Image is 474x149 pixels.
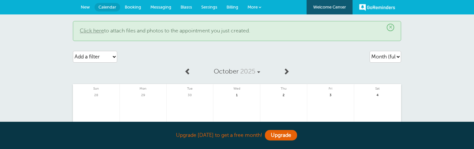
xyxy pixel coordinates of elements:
span: 29 [140,92,146,97]
span: October [214,68,239,75]
span: 3 [328,92,334,97]
span: Booking [125,5,141,10]
a: October 2025 [195,64,279,79]
span: Blasts [181,5,192,10]
span: 2 [281,92,287,97]
span: Tue [167,84,213,91]
span: 28 [93,92,99,97]
span: 30 [187,92,193,97]
span: Sun [73,84,119,91]
span: New [81,5,90,10]
a: Click here [80,28,104,34]
span: × [387,24,394,31]
span: More [248,5,258,10]
span: Thu [260,84,307,91]
span: Fri [307,84,354,91]
p: to attach files and photos to the appointment you just created. [80,28,394,34]
span: 1 [234,92,240,97]
a: Upgrade [265,130,297,140]
span: Messaging [150,5,171,10]
div: Upgrade [DATE] to get a free month! [73,128,401,142]
span: Sat [354,84,401,91]
span: 4 [375,92,380,97]
a: Calendar [95,3,120,11]
span: 2025 [240,68,255,75]
span: Billing [226,5,238,10]
span: Wed [213,84,260,91]
span: Mon [120,84,166,91]
span: Settings [201,5,217,10]
span: Calendar [98,5,116,10]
